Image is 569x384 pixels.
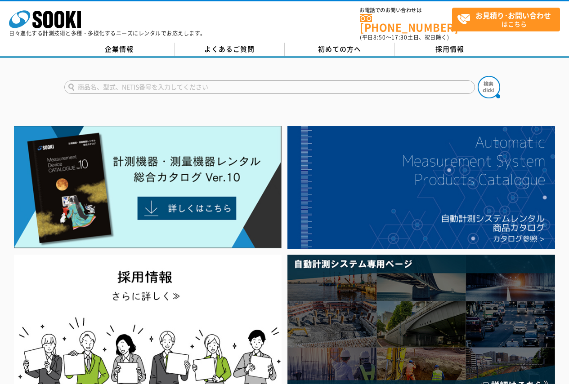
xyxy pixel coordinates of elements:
[14,126,282,248] img: Catalog Ver10
[478,76,500,98] img: btn_search.png
[318,44,361,54] span: 初めての方へ
[9,31,206,36] p: 日々進化する計測技術と多種・多様化するニーズにレンタルでお応えします。
[360,14,452,32] a: [PHONE_NUMBER]
[285,43,395,56] a: 初めての方へ
[373,33,386,41] span: 8:50
[395,43,505,56] a: 採用情報
[457,8,560,31] span: はこちら
[391,33,408,41] span: 17:30
[360,33,449,41] span: (平日 ～ 土日、祝日除く)
[287,126,555,249] img: 自動計測システムカタログ
[452,8,560,31] a: お見積り･お問い合わせはこちら
[360,8,452,13] span: お電話でのお問い合わせは
[475,10,551,21] strong: お見積り･お問い合わせ
[64,80,475,94] input: 商品名、型式、NETIS番号を入力してください
[64,43,175,56] a: 企業情報
[175,43,285,56] a: よくあるご質問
